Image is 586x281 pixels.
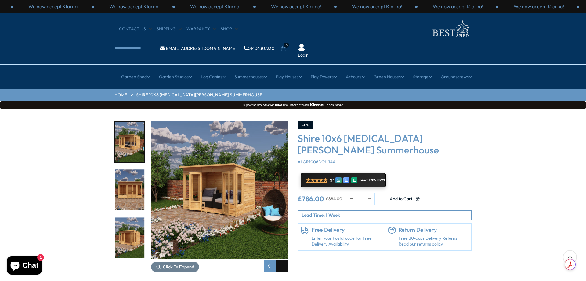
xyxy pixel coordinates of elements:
[114,121,145,163] div: 2 / 10
[335,177,342,183] div: G
[114,92,127,98] a: HOME
[326,197,342,201] del: £884.00
[221,26,238,32] a: Shop
[159,69,192,84] a: Garden Studios
[298,121,313,129] div: -11%
[337,3,418,10] div: 1 / 3
[359,178,368,183] span: 144+
[201,69,226,84] a: Log Cabins
[264,260,276,272] div: Previous slide
[306,177,327,183] span: ★★★★★
[399,227,468,233] h6: Return Delivery
[498,3,579,10] div: 3 / 3
[13,3,94,10] div: 3 / 3
[115,170,144,210] img: Alora10x6_GARDEN_FRONT_200x200.jpg
[352,3,402,10] p: We now accept Klarna!
[5,256,44,276] inbox-online-store-chat: Shopify online store chat
[256,3,337,10] div: 3 / 3
[429,19,472,39] img: logo
[514,3,564,10] p: We now accept Klarna!
[121,69,150,84] a: Garden Shed
[418,3,498,10] div: 2 / 3
[280,46,287,52] a: 0
[276,69,302,84] a: Play Houses
[301,173,386,187] a: ★★★★★ 5* G E R 144+ Reviews
[298,159,336,165] span: ALOR1006DOL-1AA
[374,69,404,84] a: Green Houses
[298,132,472,156] h3: Shire 10x6 [MEDICAL_DATA][PERSON_NAME] Summerhouse
[109,3,160,10] p: We now accept Klarna!
[244,46,274,50] a: 01406307230
[346,69,365,84] a: Arbours
[284,43,289,48] span: 0
[312,235,382,247] a: Enter your Postal code for Free Delivery Availability
[119,26,152,32] a: CONTACT US
[186,26,216,32] a: Warranty
[115,122,144,162] img: Alora10x6_GARDEN_RH_LIFE_200x200.jpg
[298,44,305,51] img: User Icon
[234,69,267,84] a: Summerhouses
[136,92,262,98] a: Shire 10x6 [MEDICAL_DATA][PERSON_NAME] Summerhouse
[298,195,324,202] ins: £786.00
[157,26,182,32] a: Shipping
[399,235,468,247] p: Free 30-days Delivery Returns, Read our returns policy.
[151,121,288,259] img: Shire 10x6 Alora Pent Summerhouse
[298,52,309,58] a: Login
[385,192,425,205] button: Add to Cart
[390,197,412,201] span: Add to Cart
[160,46,237,50] a: [EMAIL_ADDRESS][DOMAIN_NAME]
[351,177,357,183] div: R
[175,3,256,10] div: 2 / 3
[312,227,382,233] h6: Free Delivery
[114,169,145,211] div: 3 / 10
[311,69,337,84] a: Play Towers
[151,262,199,272] button: Click To Expand
[163,264,194,270] span: Click To Expand
[94,3,175,10] div: 1 / 3
[369,178,385,183] span: Reviews
[413,69,432,84] a: Storage
[114,217,145,259] div: 4 / 10
[28,3,79,10] p: We now accept Klarna!
[271,3,321,10] p: We now accept Klarna!
[190,3,241,10] p: We now accept Klarna!
[433,3,483,10] p: We now accept Klarna!
[151,121,288,272] div: 2 / 10
[276,260,288,272] div: Next slide
[115,217,144,258] img: Alora10x6_GARDEN_RH_OPEN_200x200.jpg
[343,177,349,183] div: E
[441,69,472,84] a: Groundscrews
[302,212,471,218] p: Lead Time: 1 Week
